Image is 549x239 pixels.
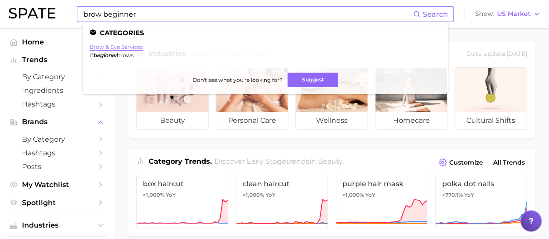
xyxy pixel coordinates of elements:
[137,112,208,129] span: beauty
[243,191,264,198] span: >1,000%
[22,149,92,157] span: Hashtags
[473,8,542,20] button: ShowUS Market
[7,219,107,232] button: Industries
[83,7,413,22] input: Search here for a brand, industry, or ingredient
[243,180,321,188] span: clean haircut
[90,52,93,59] span: #
[265,191,276,199] span: YoY
[7,196,107,210] a: Spotlight
[7,70,107,84] a: by Category
[22,56,92,64] span: Trends
[442,191,462,198] span: +770.1%
[7,146,107,160] a: Hashtags
[7,53,107,66] button: Trends
[491,157,527,169] a: All Trends
[449,159,483,166] span: Customize
[497,11,531,16] span: US Market
[22,135,92,143] span: by Category
[22,118,92,126] span: Brands
[342,191,364,198] span: >1,000%
[7,132,107,146] a: by Category
[365,191,375,199] span: YoY
[442,180,520,188] span: polka dot nails
[143,191,164,198] span: >1,000%
[375,112,447,129] span: homecare
[216,67,288,130] a: personal care
[295,67,368,130] a: wellness
[117,52,134,59] span: brows
[216,112,288,129] span: personal care
[143,180,222,188] span: box haircut
[436,156,485,169] button: Customize
[7,35,107,49] a: Home
[136,174,228,228] a: box haircut>1,000% YoY
[93,52,117,59] em: beginner
[7,160,107,173] a: Posts
[475,11,494,16] span: Show
[467,48,527,60] div: Data update: [DATE]
[215,157,344,165] span: Discover Early Stage trends in .
[22,162,92,171] span: Posts
[22,100,92,108] span: Hashtags
[22,180,92,189] span: My Watchlist
[318,157,342,165] span: beauty
[22,38,92,46] span: Home
[22,199,92,207] span: Spotlight
[455,112,527,129] span: cultural shifts
[90,44,143,50] a: brow & eye services
[9,8,55,18] img: SPATE
[7,115,107,129] button: Brands
[22,86,92,95] span: Ingredients
[287,73,338,87] button: Suggest
[454,67,527,130] a: cultural shifts
[149,157,212,165] span: Category Trends .
[342,180,421,188] span: purple hair mask
[7,178,107,191] a: My Watchlist
[192,77,282,83] span: Don't see what you're looking for?
[136,67,209,130] a: beauty
[435,174,527,228] a: polka dot nails+770.1% YoY
[236,174,328,228] a: clean haircut>1,000% YoY
[464,191,474,199] span: YoY
[296,112,367,129] span: wellness
[7,84,107,97] a: Ingredients
[22,73,92,81] span: by Category
[90,29,441,37] li: Categories
[423,10,448,18] span: Search
[336,174,428,228] a: purple hair mask>1,000% YoY
[493,159,525,166] span: All Trends
[375,67,447,130] a: homecare
[7,97,107,111] a: Hashtags
[166,191,176,199] span: YoY
[22,221,92,229] span: Industries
